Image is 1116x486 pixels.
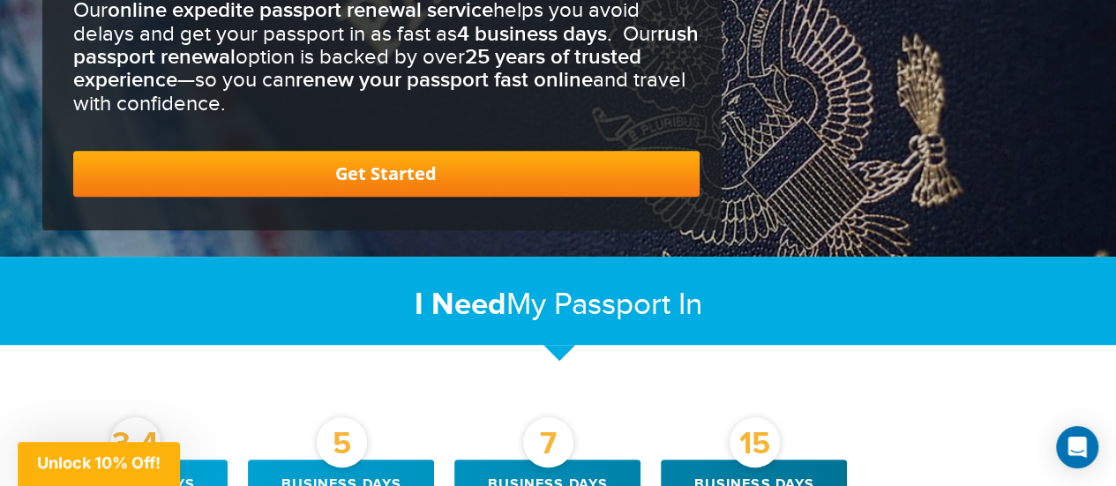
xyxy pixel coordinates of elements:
[73,21,699,70] b: rush passport renewal
[296,67,593,93] b: renew your passport fast online
[42,286,1075,324] h2: My
[18,442,180,486] div: Unlock 10% Off!
[415,286,506,324] strong: I Need
[110,417,161,467] div: 3-4
[457,21,607,47] b: 4 business days
[73,44,641,93] b: 25 years of trusted experience
[73,151,700,197] a: Get Started
[730,417,780,467] div: 15
[37,453,161,472] span: Unlock 10% Off!
[317,417,367,467] div: 5
[523,417,573,467] div: 7
[554,287,702,323] span: Passport In
[1056,426,1098,468] div: Open Intercom Messenger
